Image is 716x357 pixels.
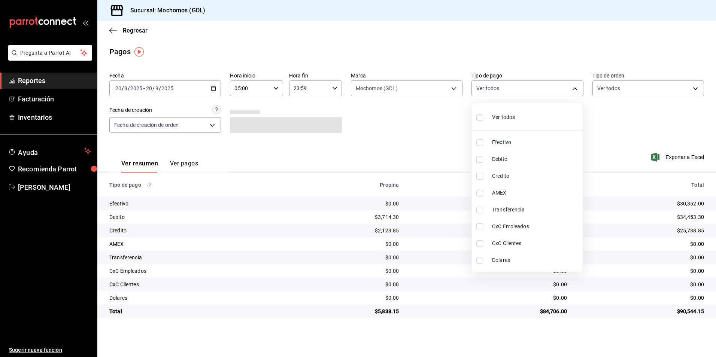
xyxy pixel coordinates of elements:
span: Dolares [492,256,580,264]
span: Efectivo [492,138,580,146]
span: Transferencia [492,206,580,214]
img: Tooltip marker [134,47,144,57]
span: CxC Clientes [492,239,580,247]
span: AMEX [492,189,580,197]
span: Ver todos [492,113,515,121]
span: CxC Empleados [492,223,580,231]
span: Credito [492,172,580,180]
span: Debito [492,155,580,163]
